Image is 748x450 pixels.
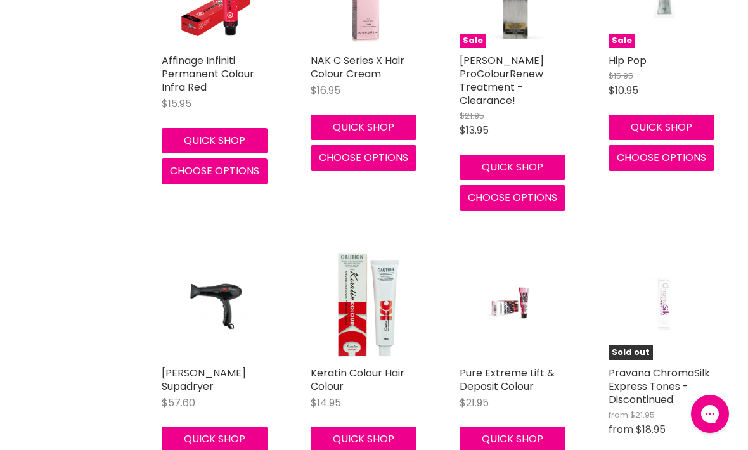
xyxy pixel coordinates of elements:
a: Affinage Infiniti Permanent Colour Infra Red [162,53,254,94]
span: Sale [609,34,635,48]
span: $13.95 [460,123,489,138]
a: Hip Pop [609,53,647,68]
span: Sale [460,34,486,48]
span: $57.60 [162,395,195,410]
button: Quick shop [311,115,416,140]
img: Pravana ChromaSilk Express Tones - Discontinued [627,249,700,360]
span: Sold out [609,345,653,360]
a: Pure Extreme Lift & Deposit Colour [460,366,555,394]
a: Keratin Colour Hair Colour [311,366,404,394]
span: from [609,422,633,437]
span: $21.95 [460,110,484,122]
span: $21.95 [630,409,655,421]
a: Pravana ChromaSilk Express Tones - Discontinued [609,366,710,407]
span: from [609,409,628,421]
button: Quick shop [460,155,565,180]
a: NAK C Series X Hair Colour Cream [311,53,404,81]
span: $14.95 [311,395,341,410]
button: Choose options [311,145,416,170]
button: Choose options [162,158,268,184]
button: Quick shop [162,128,268,153]
iframe: Gorgias live chat messenger [685,390,735,437]
span: $10.95 [609,83,638,98]
img: Keratin Colour Hair Colour [311,249,422,360]
span: $18.95 [636,422,666,437]
span: $16.95 [311,83,340,98]
button: Quick shop [609,115,714,140]
a: Pravana ChromaSilk Express Tones - DiscontinuedSold out [609,249,719,360]
span: $15.95 [609,70,633,82]
img: Wahl Supadryer [180,249,254,360]
button: Choose options [609,145,714,170]
img: Pure Extreme Lift & Deposit Colour [478,249,552,360]
button: Choose options [460,185,565,210]
span: Choose options [468,190,557,205]
span: Choose options [617,150,706,165]
a: Pure Extreme Lift & Deposit Colour [460,249,571,360]
span: $21.95 [460,395,489,410]
span: Choose options [319,150,408,165]
span: Choose options [170,164,259,178]
a: Wahl Supadryer [162,249,273,360]
a: [PERSON_NAME] ProColourRenew Treatment - Clearance! [460,53,544,108]
span: $15.95 [162,96,191,111]
a: [PERSON_NAME] Supadryer [162,366,246,394]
